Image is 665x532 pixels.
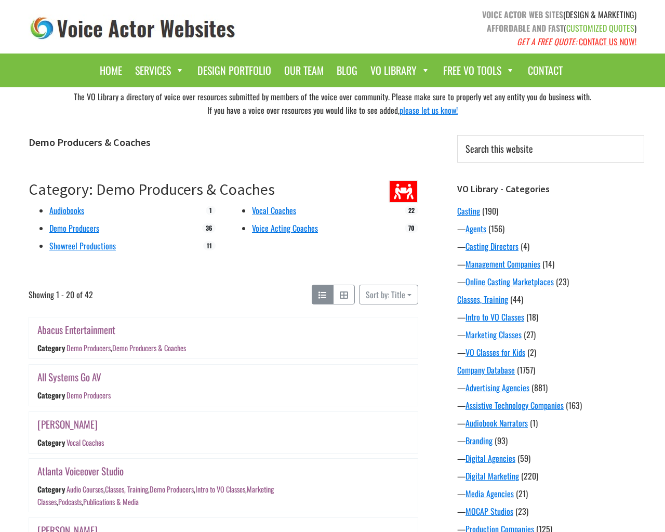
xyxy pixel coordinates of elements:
div: — [457,452,644,464]
a: Abacus Entertainment [37,322,115,337]
span: (14) [542,258,554,270]
div: — [457,311,644,323]
a: Free VO Tools [438,59,520,82]
button: Sort by: Title [359,285,418,304]
div: — [457,470,644,482]
span: 11 [203,241,216,250]
a: MOCAP Studios [465,505,513,517]
h1: Demo Producers & Coaches [29,136,418,149]
a: Audiobook Narrators [465,417,528,429]
a: Media Agencies [465,487,514,500]
a: Marketing Classes [465,328,522,341]
div: — [457,240,644,252]
span: 22 [405,206,418,215]
a: Management Companies [465,258,540,270]
a: Blog [331,59,363,82]
a: Audiobooks [49,204,84,217]
a: Digital Agencies [465,452,515,464]
h3: VO Library - Categories [457,183,644,195]
div: — [457,381,644,394]
span: (18) [526,311,538,323]
div: — [457,346,644,358]
span: (21) [516,487,528,500]
a: Assistive Technology Companies [465,399,564,411]
div: , , , , , , [37,484,274,507]
a: Demo Producers [150,484,194,495]
div: , [66,343,186,354]
a: Contact [523,59,568,82]
a: Branding [465,434,493,447]
a: CONTACT US NOW! [579,35,636,48]
a: Home [95,59,127,82]
a: please let us know! [400,104,458,116]
a: Agents [465,222,486,235]
span: (2) [527,346,536,358]
div: — [457,417,644,429]
a: Design Portfolio [192,59,276,82]
div: — [457,328,644,341]
a: Publications & Media [83,496,139,507]
a: Company Database [457,364,515,376]
span: (1757) [517,364,535,376]
a: Marketing Classes [37,484,274,507]
div: Category [37,484,65,495]
p: (DESIGN & MARKETING) ( ) [340,8,636,48]
img: voice_actor_websites_logo [29,15,237,42]
a: Casting [457,205,480,217]
strong: VOICE ACTOR WEB SITES [482,8,563,21]
a: Classes, Training [105,484,148,495]
div: — [457,275,644,288]
a: Category: Demo Producers & Coaches [29,179,275,199]
span: (93) [495,434,508,447]
a: VO Classes for Kids [465,346,525,358]
a: Advertising Agencies [465,381,529,394]
span: (163) [566,399,582,411]
a: Demo Producers [66,390,111,401]
span: CUSTOMIZED QUOTES [566,22,634,34]
a: Demo Producers [49,222,99,234]
div: The VO Library a directory of voice over resources submitted by members of the voice over communi... [21,87,644,119]
div: Category [37,343,65,354]
strong: AFFORDABLE AND FAST [487,22,564,34]
a: Intro to VO Classes [465,311,524,323]
span: (156) [488,222,504,235]
span: 70 [405,223,418,233]
input: Search this website [457,135,644,163]
div: — [457,258,644,270]
a: All Systems Go AV [37,369,101,384]
span: (1) [530,417,538,429]
a: Audio Courses [66,484,103,495]
a: Vocal Coaches [252,204,296,217]
span: (4) [521,240,529,252]
div: — [457,222,644,235]
a: Demo Producers & Coaches [112,343,186,354]
a: Online Casting Marketplaces [465,275,554,288]
span: (23) [556,275,569,288]
a: VO Library [365,59,435,82]
div: — [457,399,644,411]
div: — [457,434,644,447]
span: (44) [510,293,523,305]
a: Services [130,59,190,82]
span: (881) [531,381,548,394]
a: Vocal Coaches [66,437,104,448]
a: Podcasts [58,496,82,507]
span: (220) [521,470,538,482]
span: (23) [515,505,528,517]
div: — [457,487,644,500]
div: — [457,505,644,517]
span: 36 [202,223,216,233]
div: Category [37,437,65,448]
a: [PERSON_NAME] [37,417,98,432]
div: Category [37,390,65,401]
span: (27) [524,328,536,341]
a: Intro to VO Classes [195,484,245,495]
a: Our Team [279,59,329,82]
a: Classes, Training [457,293,508,305]
a: Demo Producers [66,343,111,354]
span: 1 [206,206,216,215]
span: (59) [517,452,530,464]
a: Showreel Productions [49,240,116,252]
em: GET A FREE QUOTE: [517,35,577,48]
span: (190) [482,205,498,217]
